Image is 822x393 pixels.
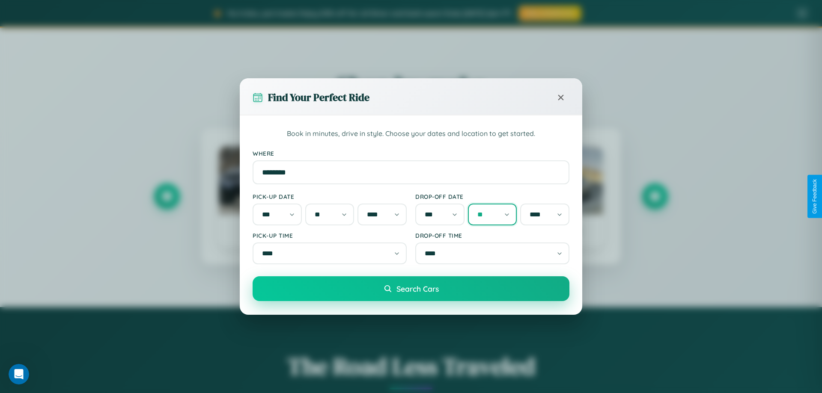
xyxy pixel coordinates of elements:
label: Drop-off Date [415,193,569,200]
label: Where [253,150,569,157]
h3: Find Your Perfect Ride [268,90,369,104]
label: Pick-up Date [253,193,407,200]
p: Book in minutes, drive in style. Choose your dates and location to get started. [253,128,569,139]
span: Search Cars [396,284,439,293]
label: Pick-up Time [253,232,407,239]
button: Search Cars [253,276,569,301]
label: Drop-off Time [415,232,569,239]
